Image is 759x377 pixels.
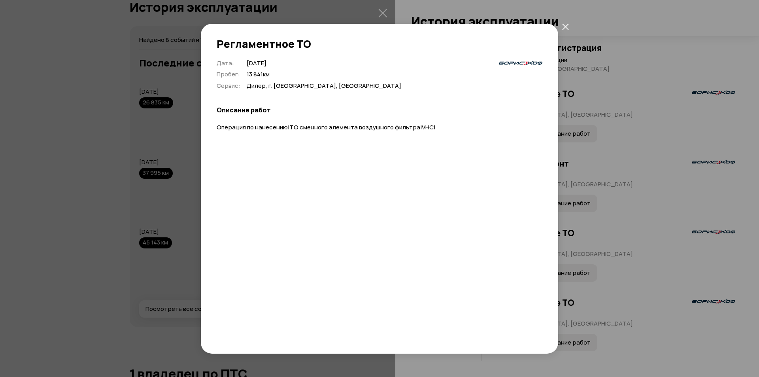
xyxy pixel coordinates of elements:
[217,38,542,50] h2: Регламентное ТО
[247,59,401,68] span: [DATE]
[217,81,240,90] span: Сервис :
[217,70,240,78] span: Пробег :
[217,59,234,67] span: Дата :
[558,20,572,34] button: закрыть
[217,106,542,114] h5: Описание работ
[499,61,542,65] img: logo
[247,70,401,79] span: 13 841 км
[217,123,542,132] p: Операция по нанесению|ТО сменного элемента воздушного фильтра|VHC|
[247,82,401,90] span: Дилер, г. [GEOGRAPHIC_DATA], [GEOGRAPHIC_DATA]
